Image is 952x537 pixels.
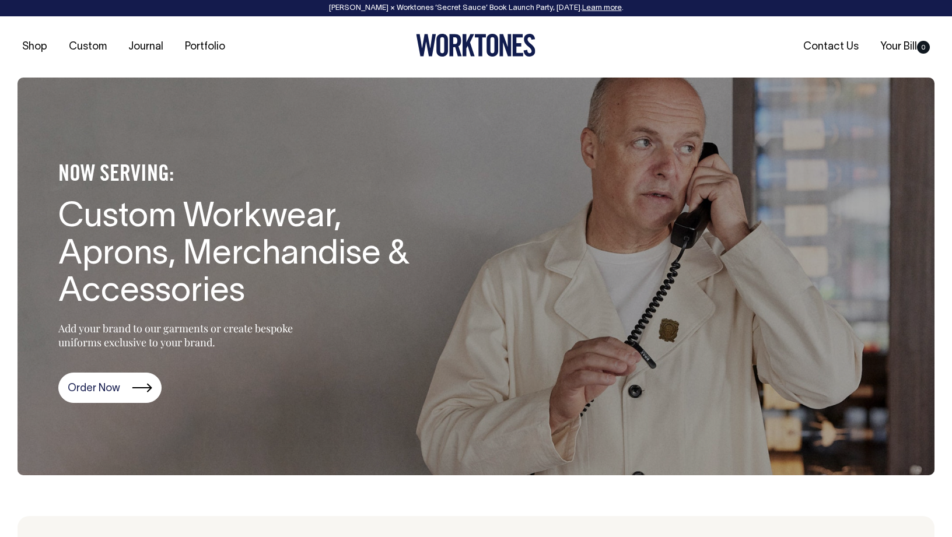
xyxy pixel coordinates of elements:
[799,37,863,57] a: Contact Us
[17,37,52,57] a: Shop
[64,37,111,57] a: Custom
[12,4,940,12] div: [PERSON_NAME] × Worktones ‘Secret Sauce’ Book Launch Party, [DATE]. .
[876,37,935,57] a: Your Bill0
[124,37,168,57] a: Journal
[180,37,230,57] a: Portfolio
[582,5,622,12] a: Learn more
[917,41,930,54] span: 0
[58,162,437,188] h4: NOW SERVING:
[58,321,321,349] p: Add your brand to our garments or create bespoke uniforms exclusive to your brand.
[58,199,437,311] h1: Custom Workwear, Aprons, Merchandise & Accessories
[58,373,162,403] a: Order Now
